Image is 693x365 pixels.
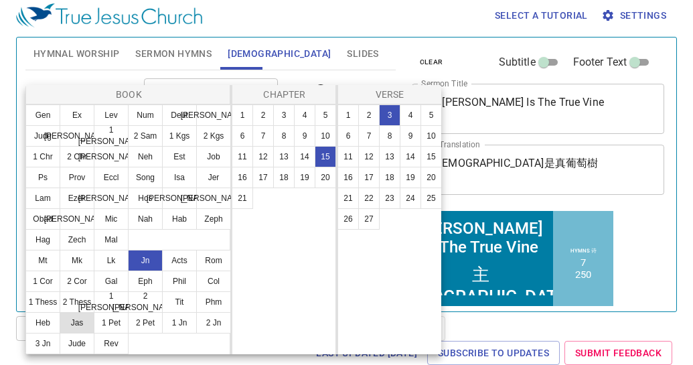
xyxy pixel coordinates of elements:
[358,146,380,167] button: 12
[164,38,190,46] p: Hymns 诗
[25,271,60,292] button: 1 Cor
[420,167,442,188] button: 20
[60,229,94,250] button: Zech
[94,188,129,209] button: [PERSON_NAME]
[94,229,129,250] button: Mal
[128,188,163,209] button: Hos
[60,188,94,209] button: Ezek
[400,104,421,126] button: 4
[60,146,94,167] button: 2 Chr
[128,291,163,313] button: 2 [PERSON_NAME]
[232,125,253,147] button: 6
[128,271,163,292] button: Eph
[379,125,400,147] button: 8
[400,188,421,209] button: 24
[337,208,359,230] button: 26
[25,229,60,250] button: Hag
[232,146,253,167] button: 11
[294,104,315,126] button: 4
[25,312,60,334] button: Heb
[169,60,185,72] li: 250
[420,188,442,209] button: 25
[379,104,400,126] button: 3
[252,167,274,188] button: 17
[337,146,359,167] button: 11
[315,104,336,126] button: 5
[294,125,315,147] button: 9
[162,250,197,271] button: Acts
[162,146,197,167] button: Est
[358,167,380,188] button: 17
[196,208,231,230] button: Zeph
[29,88,229,101] p: Book
[25,125,60,147] button: Judg
[94,250,129,271] button: Lk
[25,333,60,354] button: 3 Jn
[60,167,94,188] button: Prov
[162,271,197,292] button: Phil
[128,146,163,167] button: Neh
[196,146,231,167] button: Job
[162,291,197,313] button: Tit
[162,208,197,230] button: Hab
[315,167,336,188] button: 20
[379,167,400,188] button: 18
[94,146,129,167] button: [PERSON_NAME]
[94,167,129,188] button: Eccl
[315,146,336,167] button: 15
[337,167,359,188] button: 16
[60,333,94,354] button: Jude
[400,146,421,167] button: 14
[252,125,274,147] button: 7
[94,312,129,334] button: 1 Pet
[25,250,60,271] button: Mt
[94,291,129,313] button: 1 [PERSON_NAME]
[341,88,439,101] p: Verse
[196,167,231,188] button: Jer
[60,104,94,126] button: Ex
[235,88,334,101] p: Chapter
[94,125,129,147] button: 1 [PERSON_NAME]
[232,104,253,126] button: 1
[128,312,163,334] button: 2 Pet
[60,271,94,292] button: 2 Cor
[162,104,197,126] button: Deut
[420,104,442,126] button: 5
[25,146,60,167] button: 1 Chr
[128,104,163,126] button: Num
[60,250,94,271] button: Mk
[25,104,60,126] button: Gen
[252,146,274,167] button: 12
[358,104,380,126] button: 2
[128,250,163,271] button: Jn
[273,125,295,147] button: 8
[128,125,163,147] button: 2 Sam
[162,125,197,147] button: 1 Kgs
[337,125,359,147] button: 6
[315,125,336,147] button: 10
[162,188,197,209] button: [PERSON_NAME]
[337,104,359,126] button: 1
[162,312,197,334] button: 1 Jn
[358,208,380,230] button: 27
[400,167,421,188] button: 19
[379,146,400,167] button: 13
[60,291,94,313] button: 2 Thess
[232,167,253,188] button: 16
[25,167,60,188] button: Ps
[128,167,163,188] button: Song
[420,146,442,167] button: 15
[94,271,129,292] button: Gal
[294,167,315,188] button: 19
[196,104,231,126] button: [PERSON_NAME]
[358,188,380,209] button: 22
[232,188,253,209] button: 21
[128,208,163,230] button: Nah
[358,125,380,147] button: 7
[196,250,231,271] button: Rom
[162,167,197,188] button: Isa
[273,104,295,126] button: 3
[379,188,400,209] button: 23
[60,208,94,230] button: [PERSON_NAME]
[94,104,129,126] button: Lev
